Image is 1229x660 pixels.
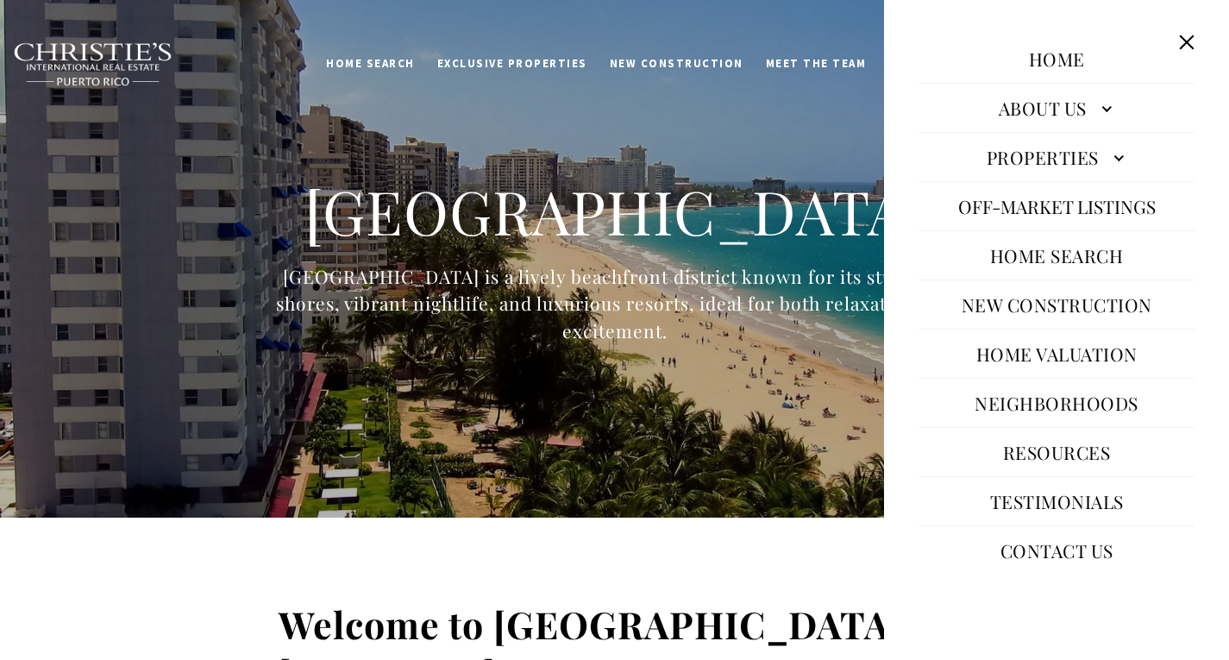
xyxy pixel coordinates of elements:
span: Exclusive Properties [437,56,587,71]
a: Home Search [315,47,426,80]
a: Home Valuation [968,333,1146,374]
div: Do you have questions? [18,39,249,51]
span: [PHONE_NUMBER] [71,81,215,98]
h1: [GEOGRAPHIC_DATA] [244,173,986,249]
a: Neighborhoods [966,382,1147,424]
a: New Construction [953,284,1161,325]
button: Close this option [1170,26,1203,59]
a: Exclusive Properties [426,47,599,80]
a: Resources [994,431,1119,473]
a: New Construction [599,47,755,80]
button: Off-Market Listings [950,185,1164,227]
a: Contact Us [992,530,1122,571]
a: About Us [919,87,1195,129]
div: Call or text [DATE], we are here to help! [18,55,249,67]
a: Properties [919,136,1195,178]
span: I agree to be contacted by [PERSON_NAME] International Real Estate PR via text, call & email. To ... [22,106,246,139]
a: Testimonials [981,481,1132,522]
a: Our Advantage [877,47,1003,80]
div: [GEOGRAPHIC_DATA] is a lively beachfront district known for its stunning shores, vibrant nightlif... [244,263,986,345]
a: Home [1020,38,1094,79]
span: New Construction [610,56,743,71]
a: Home Search [981,235,1132,276]
img: Christie's International Real Estate black text logo [13,42,173,87]
a: Meet the Team [755,47,878,80]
